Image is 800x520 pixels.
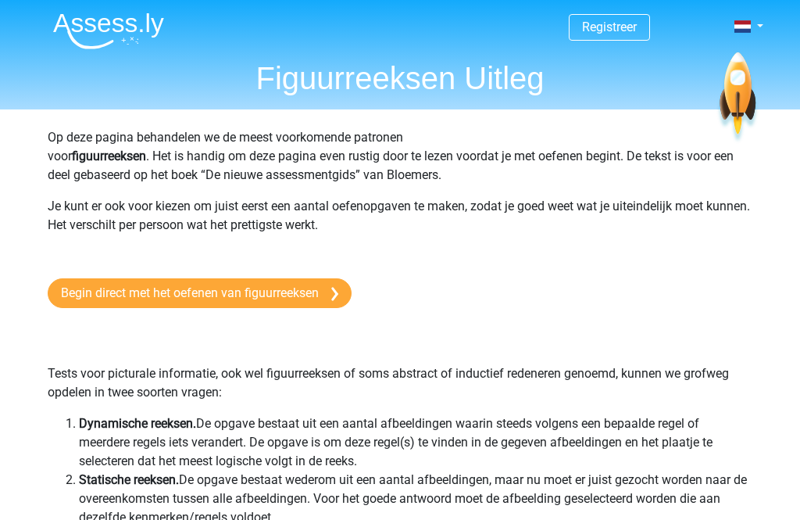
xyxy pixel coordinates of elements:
h1: Figuurreeksen Uitleg [41,59,759,97]
b: Dynamische reeksen. [79,416,196,431]
p: Je kunt er ook voor kiezen om juist eerst een aantal oefenopgaven te maken, zodat je goed weet wa... [48,197,752,253]
img: arrow-right.e5bd35279c78.svg [331,287,338,301]
img: Assessly [53,13,164,49]
b: Statische reeksen. [79,472,179,487]
b: figuurreeksen [72,149,146,163]
a: Registreer [582,20,637,34]
p: Tests voor picturale informatie, ook wel figuurreeksen of soms abstract of inductief redeneren ge... [48,327,752,402]
img: spaceship.7d73109d6933.svg [716,52,759,144]
li: De opgave bestaat uit een aantal afbeeldingen waarin steeds volgens een bepaalde regel of meerder... [79,414,752,471]
p: Op deze pagina behandelen we de meest voorkomende patronen voor . Het is handig om deze pagina ev... [48,128,752,185]
a: Begin direct met het oefenen van figuurreeksen [48,278,352,308]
